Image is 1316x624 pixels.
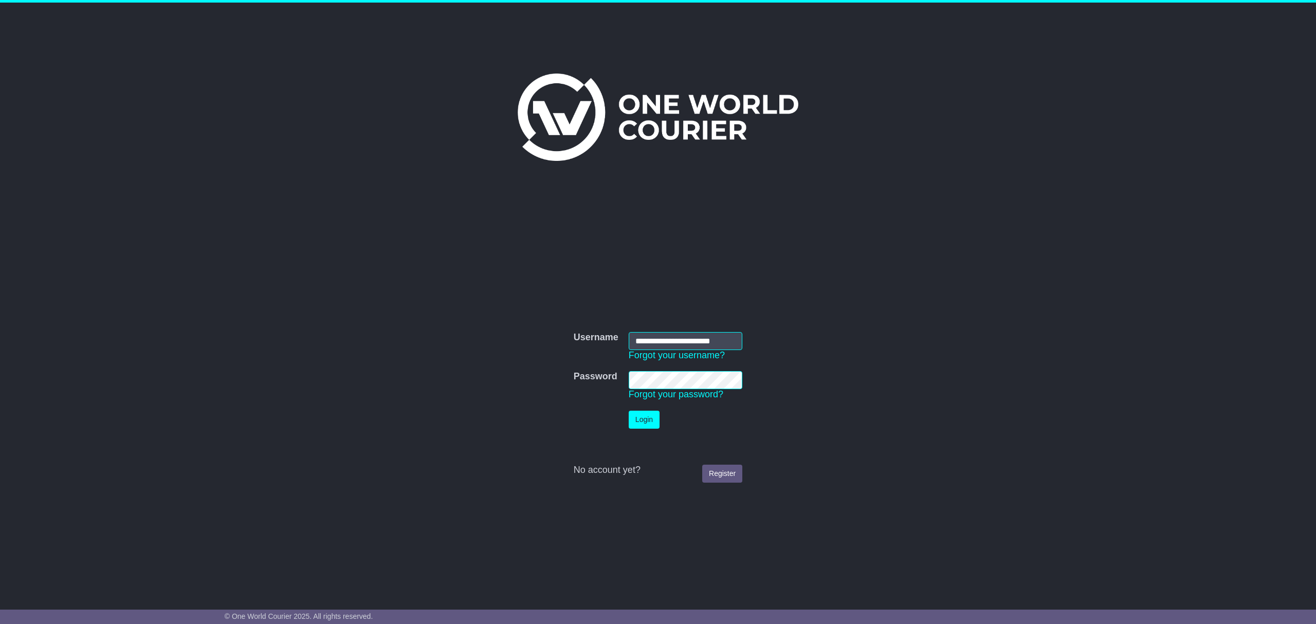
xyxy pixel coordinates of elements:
div: No account yet? [574,465,742,476]
a: Forgot your username? [629,350,725,360]
img: One World [518,74,798,161]
a: Forgot your password? [629,389,723,399]
label: Username [574,332,618,343]
a: Register [702,465,742,483]
label: Password [574,371,617,382]
button: Login [629,411,660,429]
span: © One World Courier 2025. All rights reserved. [225,612,373,620]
